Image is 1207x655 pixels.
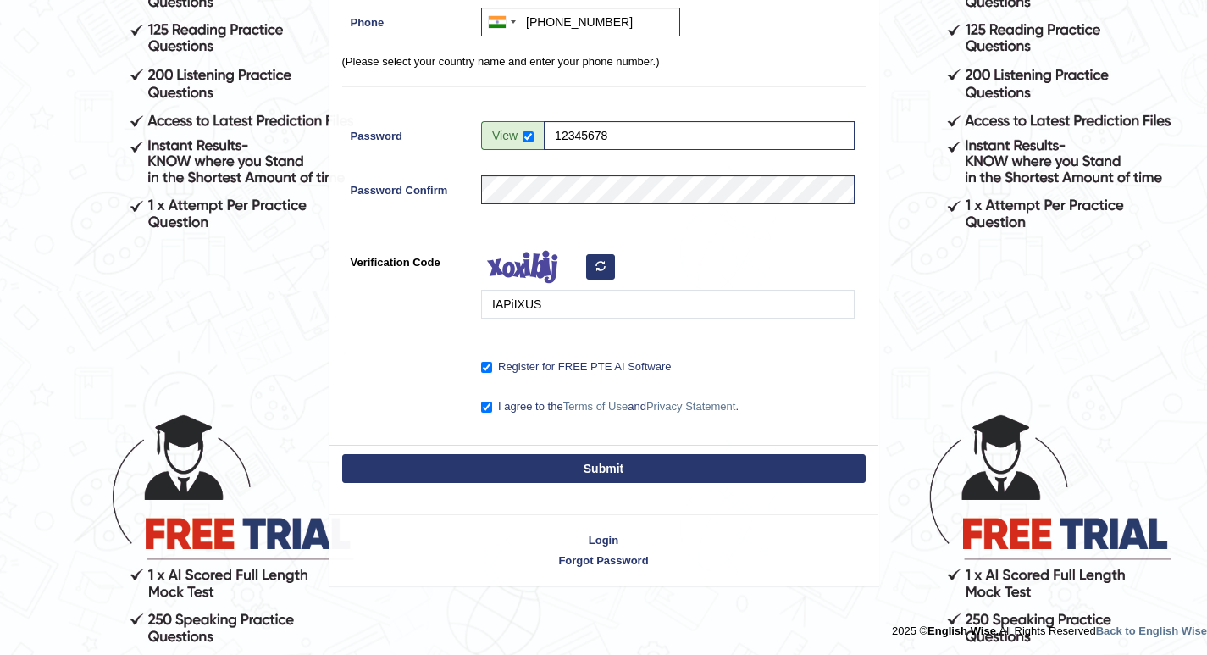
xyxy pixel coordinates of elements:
label: I agree to the and . [481,398,739,415]
div: 2025 © All Rights Reserved [892,614,1207,639]
a: Back to English Wise [1096,624,1207,637]
button: Submit [342,454,866,483]
label: Phone [342,8,473,31]
a: Forgot Password [329,552,878,569]
label: Verification Code [342,247,473,270]
a: Privacy Statement [646,400,736,413]
strong: English Wise. [927,624,999,637]
input: Show/Hide Password [523,131,534,142]
a: Login [329,532,878,548]
input: +91 81234 56789 [481,8,680,36]
input: I agree to theTerms of UseandPrivacy Statement. [481,402,492,413]
a: Terms of Use [563,400,628,413]
input: Register for FREE PTE AI Software [481,362,492,373]
label: Password Confirm [342,175,473,198]
div: India (भारत): +91 [482,8,521,36]
label: Register for FREE PTE AI Software [481,358,671,375]
p: (Please select your country name and enter your phone number.) [342,53,866,69]
label: Password [342,121,473,144]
